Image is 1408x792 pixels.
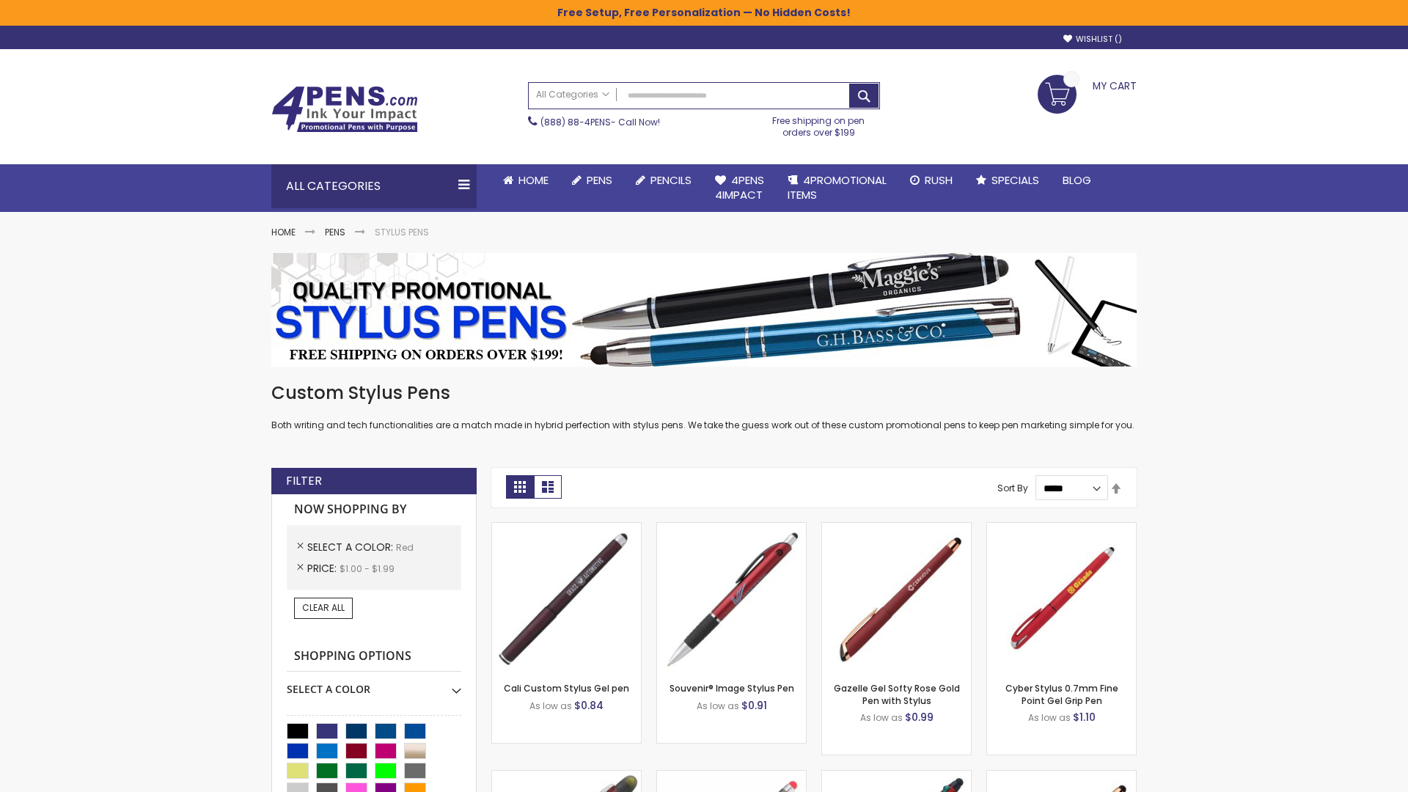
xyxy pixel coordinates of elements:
span: 4Pens 4impact [715,172,764,202]
strong: Grid [506,475,534,499]
a: Souvenir® Image Stylus Pen [670,682,794,694]
span: As low as [529,700,572,712]
span: Red [396,541,414,554]
span: Blog [1063,172,1091,188]
a: Cyber Stylus 0.7mm Fine Point Gel Grip Pen [1005,682,1118,706]
a: Rush [898,164,964,197]
a: Orbitor 4 Color Assorted Ink Metallic Stylus Pens-Red [822,770,971,782]
a: Souvenir® Jalan Highlighter Stylus Pen Combo-Red [492,770,641,782]
span: $0.91 [741,698,767,713]
a: Islander Softy Gel with Stylus - ColorJet Imprint-Red [657,770,806,782]
a: Souvenir® Image Stylus Pen-Red [657,522,806,535]
img: Cyber Stylus 0.7mm Fine Point Gel Grip Pen-Red [987,523,1136,672]
span: $1.00 - $1.99 [340,562,395,575]
span: As low as [1028,711,1071,724]
span: As low as [860,711,903,724]
h1: Custom Stylus Pens [271,381,1137,405]
span: $1.10 [1073,710,1096,725]
span: Rush [925,172,953,188]
strong: Stylus Pens [375,226,429,238]
img: 4Pens Custom Pens and Promotional Products [271,86,418,133]
img: Cali Custom Stylus Gel pen-Red [492,523,641,672]
span: As low as [697,700,739,712]
a: Gazelle Gel Softy Rose Gold Pen with Stylus [834,682,960,706]
a: Gazelle Gel Softy Rose Gold Pen with Stylus-Red [822,522,971,535]
a: Pens [325,226,345,238]
a: Pens [560,164,624,197]
span: Pens [587,172,612,188]
a: Blog [1051,164,1103,197]
a: Home [271,226,296,238]
a: Gazelle Gel Softy Rose Gold Pen with Stylus - ColorJet-Red [987,770,1136,782]
div: All Categories [271,164,477,208]
a: Wishlist [1063,34,1122,45]
a: 4Pens4impact [703,164,776,212]
span: $0.99 [905,710,934,725]
a: Home [491,164,560,197]
span: Home [518,172,549,188]
a: Specials [964,164,1051,197]
div: Free shipping on pen orders over $199 [758,109,881,139]
span: - Call Now! [540,116,660,128]
span: 4PROMOTIONAL ITEMS [788,172,887,202]
div: Both writing and tech functionalities are a match made in hybrid perfection with stylus pens. We ... [271,381,1137,432]
span: Price [307,561,340,576]
a: (888) 88-4PENS [540,116,611,128]
span: $0.84 [574,698,604,713]
span: All Categories [536,89,609,100]
strong: Shopping Options [287,641,461,672]
span: Select A Color [307,540,396,554]
img: Souvenir® Image Stylus Pen-Red [657,523,806,672]
span: Specials [991,172,1039,188]
span: Clear All [302,601,345,614]
div: Select A Color [287,672,461,697]
img: Stylus Pens [271,253,1137,367]
a: Cali Custom Stylus Gel pen-Red [492,522,641,535]
img: Gazelle Gel Softy Rose Gold Pen with Stylus-Red [822,523,971,672]
a: All Categories [529,83,617,107]
a: Clear All [294,598,353,618]
strong: Filter [286,473,322,489]
a: Cyber Stylus 0.7mm Fine Point Gel Grip Pen-Red [987,522,1136,535]
span: Pencils [650,172,692,188]
a: Pencils [624,164,703,197]
strong: Now Shopping by [287,494,461,525]
label: Sort By [997,482,1028,494]
a: 4PROMOTIONALITEMS [776,164,898,212]
a: Cali Custom Stylus Gel pen [504,682,629,694]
